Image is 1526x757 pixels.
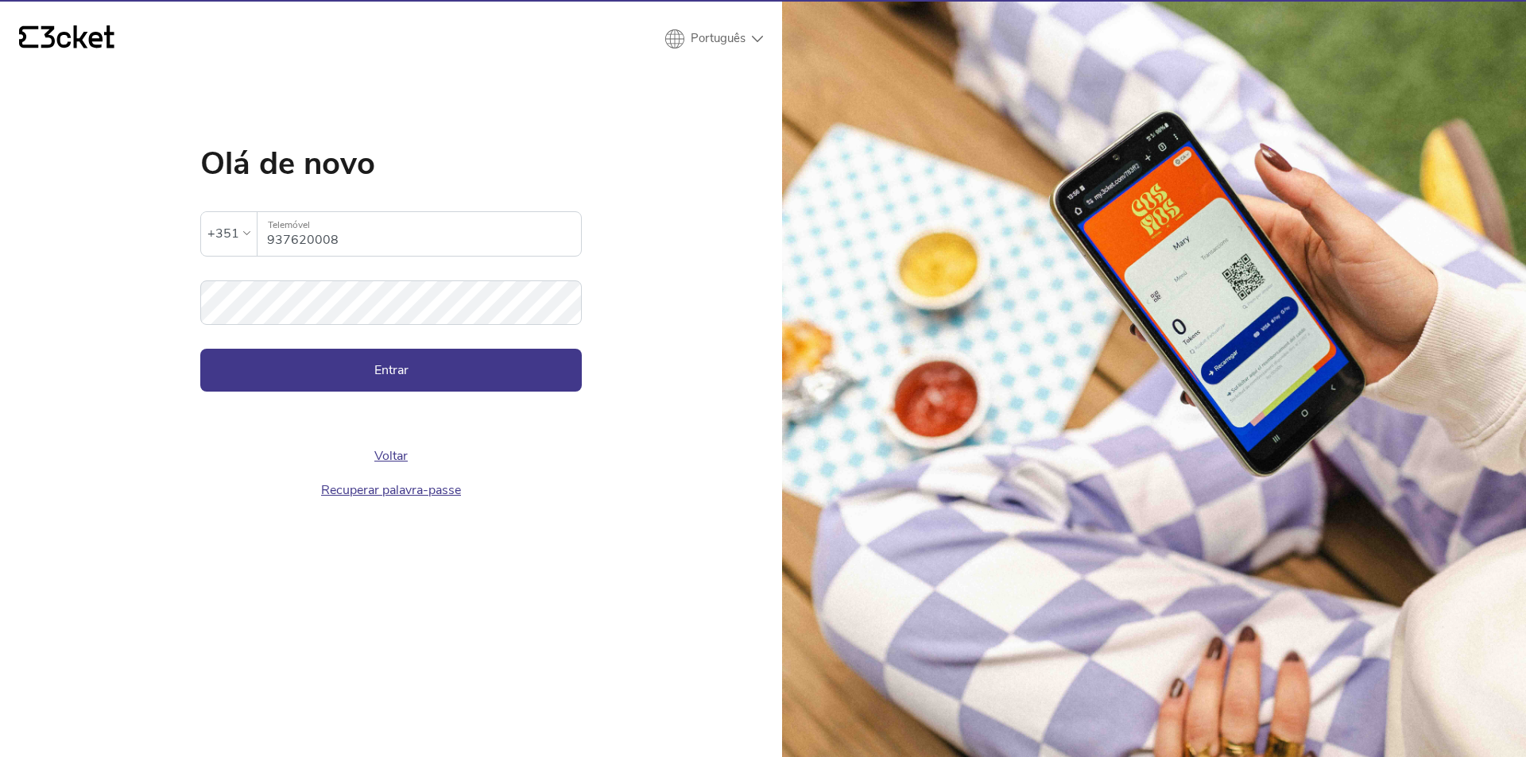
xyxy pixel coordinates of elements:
label: Palavra-passe [200,280,582,307]
button: Entrar [200,349,582,392]
div: +351 [207,222,239,245]
g: {' '} [19,26,38,48]
label: Telemóvel [258,212,581,238]
a: Recuperar palavra-passe [321,481,461,499]
a: {' '} [19,25,114,52]
input: Telemóvel [267,212,581,256]
a: Voltar [374,447,408,465]
h1: Olá de novo [200,148,582,180]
